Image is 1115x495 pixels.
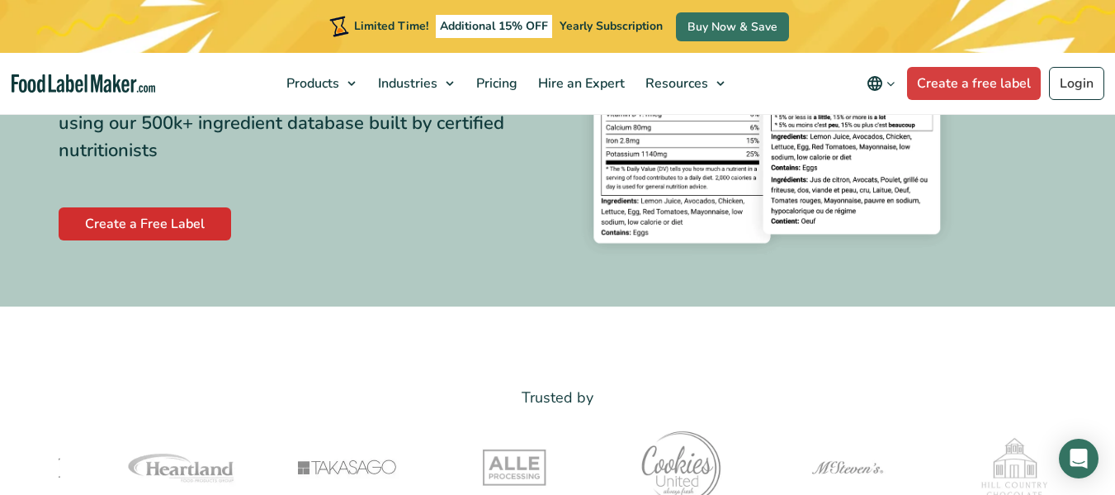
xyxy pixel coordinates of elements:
button: Change language [855,67,907,100]
a: Buy Now & Save [676,12,789,41]
span: Products [281,74,341,93]
span: Industries [373,74,439,93]
span: Limited Time! [354,18,428,34]
a: Hire an Expert [528,53,631,114]
a: Create a free label [907,67,1041,100]
span: Hire an Expert [533,74,626,93]
p: Trusted by [59,386,1057,410]
div: Open Intercom Messenger [1059,439,1098,478]
a: Food Label Maker homepage [12,74,156,93]
span: Resources [640,74,710,93]
span: Additional 15% OFF [436,15,552,38]
span: Pricing [471,74,519,93]
a: Industries [368,53,462,114]
a: Resources [635,53,733,114]
a: Products [276,53,364,114]
a: Pricing [466,53,524,114]
a: Login [1049,67,1104,100]
div: Save time and money, create your own label in minutes using our 500k+ ingredient database built b... [59,83,546,164]
a: Create a Free Label [59,207,231,240]
span: Yearly Subscription [560,18,663,34]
